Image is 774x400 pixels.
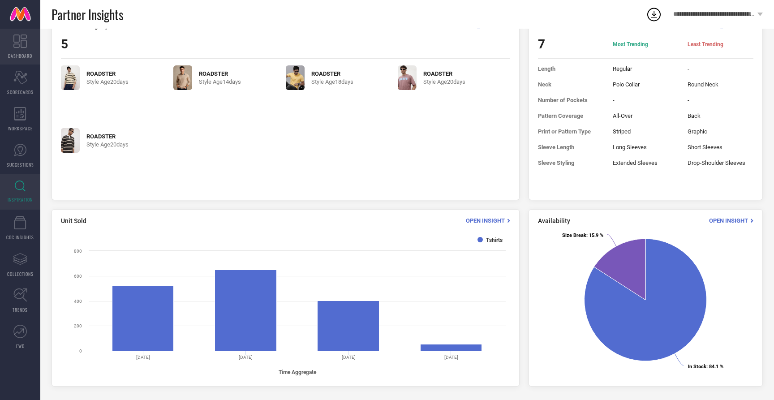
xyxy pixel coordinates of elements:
span: Open Insight [709,217,748,224]
text: 400 [74,299,82,304]
div: Open download list [646,6,662,22]
span: Length [538,65,604,72]
text: : 15.9 % [562,232,603,238]
span: Partner Insights [52,5,123,24]
span: 7 [538,37,604,52]
img: 23fac4e9-41a4-4905-808f-40d1b18bf9441753077437073-Roadster-Men-Tshirts-3411753077436384-1.jpg [61,65,80,90]
div: Open Insight [709,216,753,225]
span: Sleeve Length [538,144,604,151]
span: Short Sleeves [688,144,753,151]
span: Open Insight [466,217,505,224]
span: DASHBOARD [8,52,32,59]
text: [DATE] [444,355,458,360]
span: - [613,97,679,103]
span: Availability [538,217,570,224]
span: CDC INSIGHTS [6,234,34,241]
span: Print or Pattern Type [538,128,604,135]
text: 600 [74,274,82,279]
text: Tshirts [486,237,503,243]
span: Style Age 14 days [199,78,241,85]
span: ROADSTER [199,70,241,77]
tspan: Size Break [562,232,586,238]
text: [DATE] [239,355,253,360]
span: TRENDS [13,306,28,313]
text: 200 [74,323,82,328]
span: Extended Sleeves [613,159,679,166]
text: [DATE] [342,355,356,360]
span: - [688,97,753,103]
span: Unit Sold [61,217,86,224]
span: ROADSTER [423,70,465,77]
span: Polo Collar [613,81,679,88]
span: Most Trending [613,41,679,48]
div: Open Insight [466,216,510,225]
span: Long Sleeves [613,144,679,151]
span: COLLECTIONS [7,271,34,277]
text: 0 [79,348,82,353]
span: ROADSTER [86,133,129,140]
span: Number of Pockets [538,97,604,103]
text: 800 [74,249,82,254]
img: 76b659bc-2693-41fc-849b-36ff3a07d9f91753685349703-Roadster-Men-Tshirts-9561753685348998-1.jpg [398,65,417,90]
span: WORKSPACE [8,125,33,132]
span: Neck [538,81,604,88]
span: Round Neck [688,81,753,88]
span: Style Age 20 days [86,78,129,85]
span: All-Over [613,112,679,119]
span: Back [688,112,753,119]
span: Least Trending [688,41,753,48]
span: Graphic [688,128,753,135]
span: Style Age 18 days [311,78,353,85]
span: Regular [613,65,679,72]
img: uyzFbLB3_b4f6c5a17c5b441c96d5cd2d53052173.jpg [173,65,192,90]
img: fEsiUhI7_0daa497298fc404d80818680af73a002.jpg [286,65,305,90]
span: FWD [16,343,25,349]
span: SUGGESTIONS [7,161,34,168]
text: : 84.1 % [688,364,723,370]
text: [DATE] [136,355,150,360]
span: 5 [61,37,68,52]
span: Pattern Coverage [538,112,604,119]
tspan: In Stock [688,364,706,370]
span: Striped [613,128,679,135]
span: - [688,65,753,72]
span: INSPIRATION [8,196,33,203]
span: SCORECARDS [7,89,34,95]
tspan: Time Aggregate [279,369,317,375]
span: Style Age 20 days [423,78,465,85]
span: ROADSTER [86,70,129,77]
span: Style Age 20 days [86,141,129,148]
span: Drop-Shoulder Sleeves [688,159,753,166]
span: Sleeve Styling [538,159,604,166]
span: ROADSTER [311,70,353,77]
img: 71430c0d-da71-4978-882c-d744a72e38df1750227656865-Roadster-Men-Tshirts-5511750227656179-1.jpg [61,128,80,153]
